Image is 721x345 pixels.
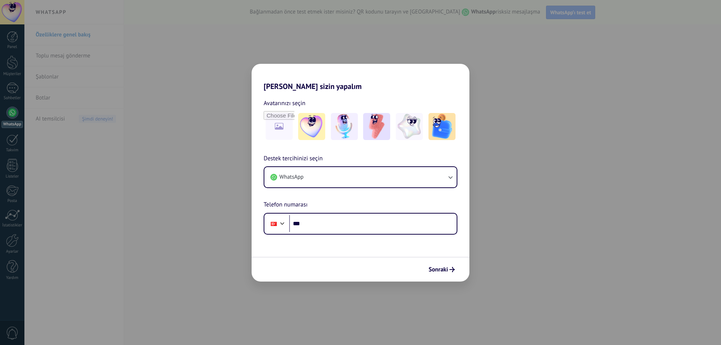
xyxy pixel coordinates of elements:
[396,113,423,140] img: -4.jpeg
[428,267,448,272] span: Sonraki
[252,64,469,91] h2: [PERSON_NAME] sizin yapalım
[425,263,458,276] button: Sonraki
[264,98,305,108] span: Avatarınızı seçin
[264,200,308,210] span: Telefon numarası
[331,113,358,140] img: -2.jpeg
[279,173,303,181] span: WhatsApp
[264,154,323,164] span: Destek tercihinizi seçin
[267,216,281,232] div: Turkey: + 90
[428,113,456,140] img: -5.jpeg
[298,113,325,140] img: -1.jpeg
[363,113,390,140] img: -3.jpeg
[264,167,457,187] button: WhatsApp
